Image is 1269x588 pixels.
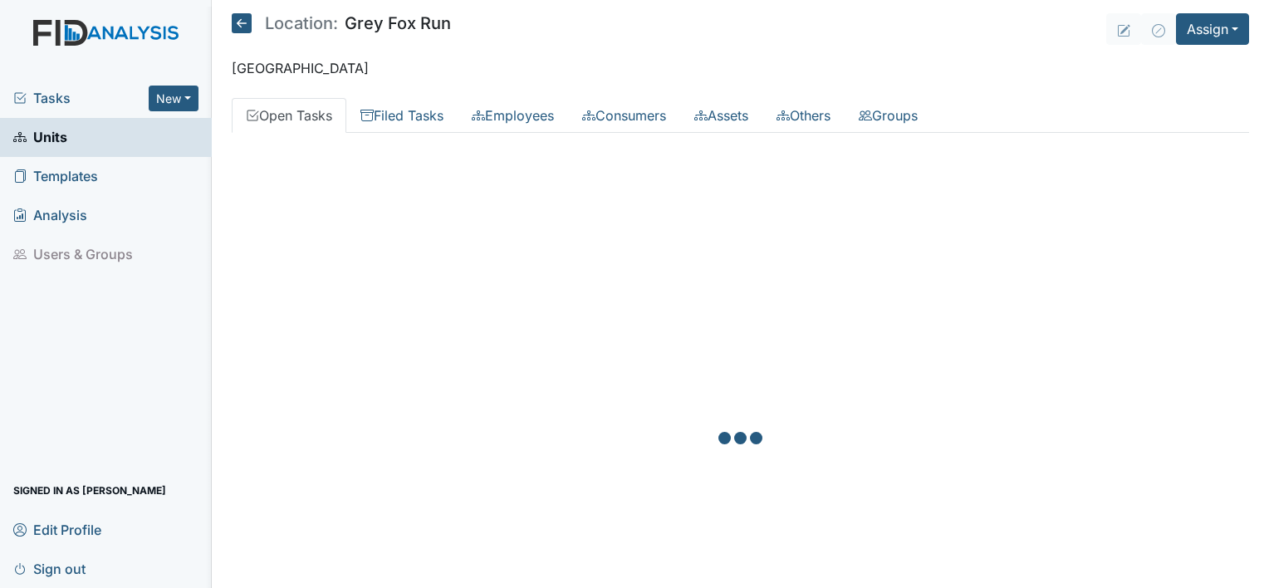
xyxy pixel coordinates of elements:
[458,98,568,133] a: Employees
[13,556,86,581] span: Sign out
[568,98,680,133] a: Consumers
[13,164,98,189] span: Templates
[762,98,845,133] a: Others
[1176,13,1249,45] button: Assign
[13,88,149,108] a: Tasks
[13,125,67,150] span: Units
[13,203,87,228] span: Analysis
[149,86,198,111] button: New
[13,478,166,503] span: Signed in as [PERSON_NAME]
[680,98,762,133] a: Assets
[232,58,1249,78] p: [GEOGRAPHIC_DATA]
[232,98,346,133] a: Open Tasks
[13,517,101,542] span: Edit Profile
[346,98,458,133] a: Filed Tasks
[845,98,932,133] a: Groups
[265,15,338,32] span: Location:
[232,13,451,33] h5: Grey Fox Run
